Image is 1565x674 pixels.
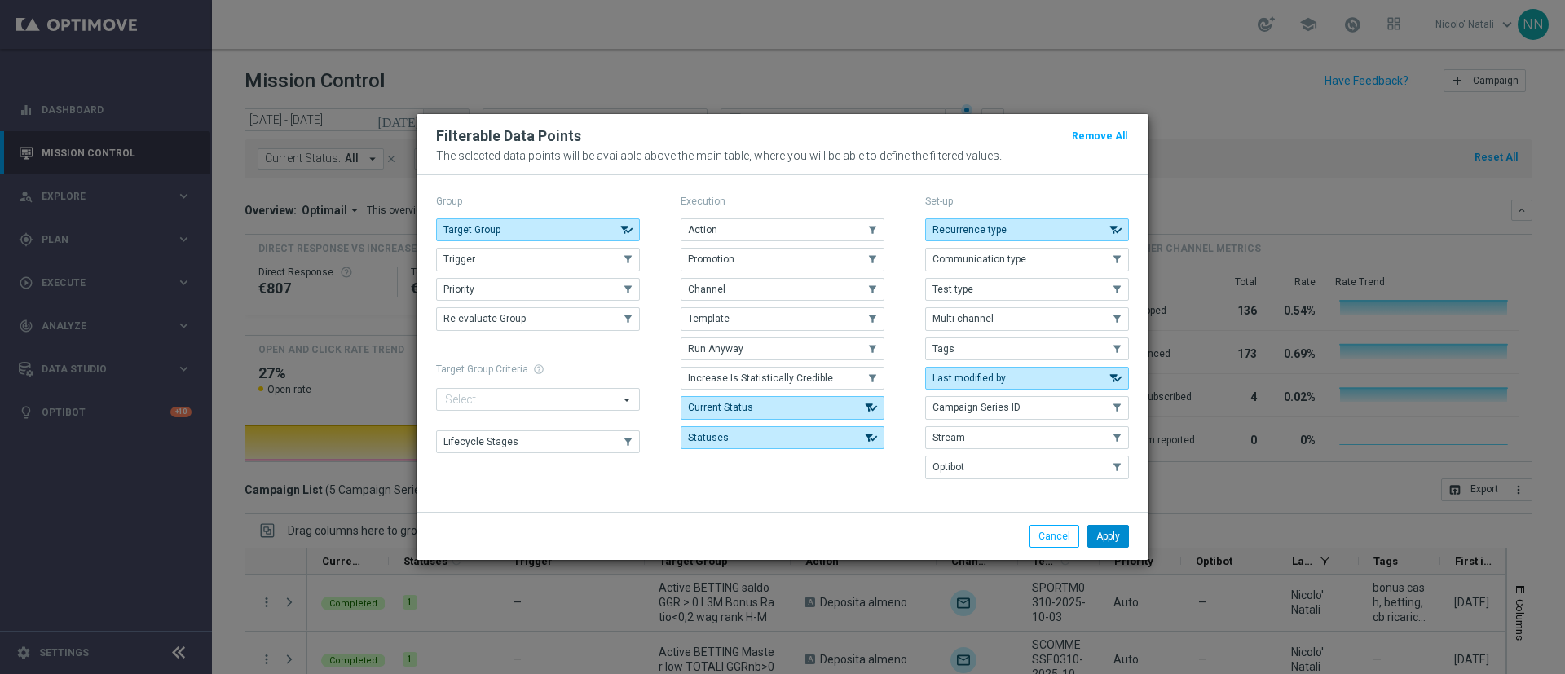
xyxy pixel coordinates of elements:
[681,218,884,241] button: Action
[436,126,581,146] h2: Filterable Data Points
[681,278,884,301] button: Channel
[681,195,884,208] p: Execution
[925,248,1129,271] button: Communication type
[688,224,717,236] span: Action
[688,284,725,295] span: Channel
[436,363,640,375] h1: Target Group Criteria
[932,402,1021,413] span: Campaign Series ID
[925,195,1129,208] p: Set-up
[688,432,729,443] span: Statuses
[932,224,1007,236] span: Recurrence type
[681,337,884,360] button: Run Anyway
[932,372,1006,384] span: Last modified by
[688,343,743,355] span: Run Anyway
[1087,525,1129,548] button: Apply
[925,278,1129,301] button: Test type
[436,430,640,453] button: Lifecycle Stages
[443,253,475,265] span: Trigger
[932,313,994,324] span: Multi-channel
[436,278,640,301] button: Priority
[443,224,500,236] span: Target Group
[436,195,640,208] p: Group
[436,307,640,330] button: Re-evaluate Group
[688,313,730,324] span: Template
[688,402,753,413] span: Current Status
[932,432,965,443] span: Stream
[1029,525,1079,548] button: Cancel
[925,426,1129,449] button: Stream
[1070,127,1129,145] button: Remove All
[443,284,474,295] span: Priority
[681,307,884,330] button: Template
[925,456,1129,478] button: Optibot
[925,337,1129,360] button: Tags
[925,218,1129,241] button: Recurrence type
[925,396,1129,419] button: Campaign Series ID
[925,307,1129,330] button: Multi-channel
[681,426,884,449] button: Statuses
[932,343,954,355] span: Tags
[443,436,518,447] span: Lifecycle Stages
[436,218,640,241] button: Target Group
[932,284,973,295] span: Test type
[925,367,1129,390] button: Last modified by
[932,253,1026,265] span: Communication type
[932,461,964,473] span: Optibot
[681,248,884,271] button: Promotion
[688,372,833,384] span: Increase Is Statistically Credible
[533,363,544,375] span: help_outline
[436,248,640,271] button: Trigger
[436,149,1129,162] p: The selected data points will be available above the main table, where you will be able to define...
[688,253,734,265] span: Promotion
[443,313,526,324] span: Re-evaluate Group
[681,367,884,390] button: Increase Is Statistically Credible
[681,396,884,419] button: Current Status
